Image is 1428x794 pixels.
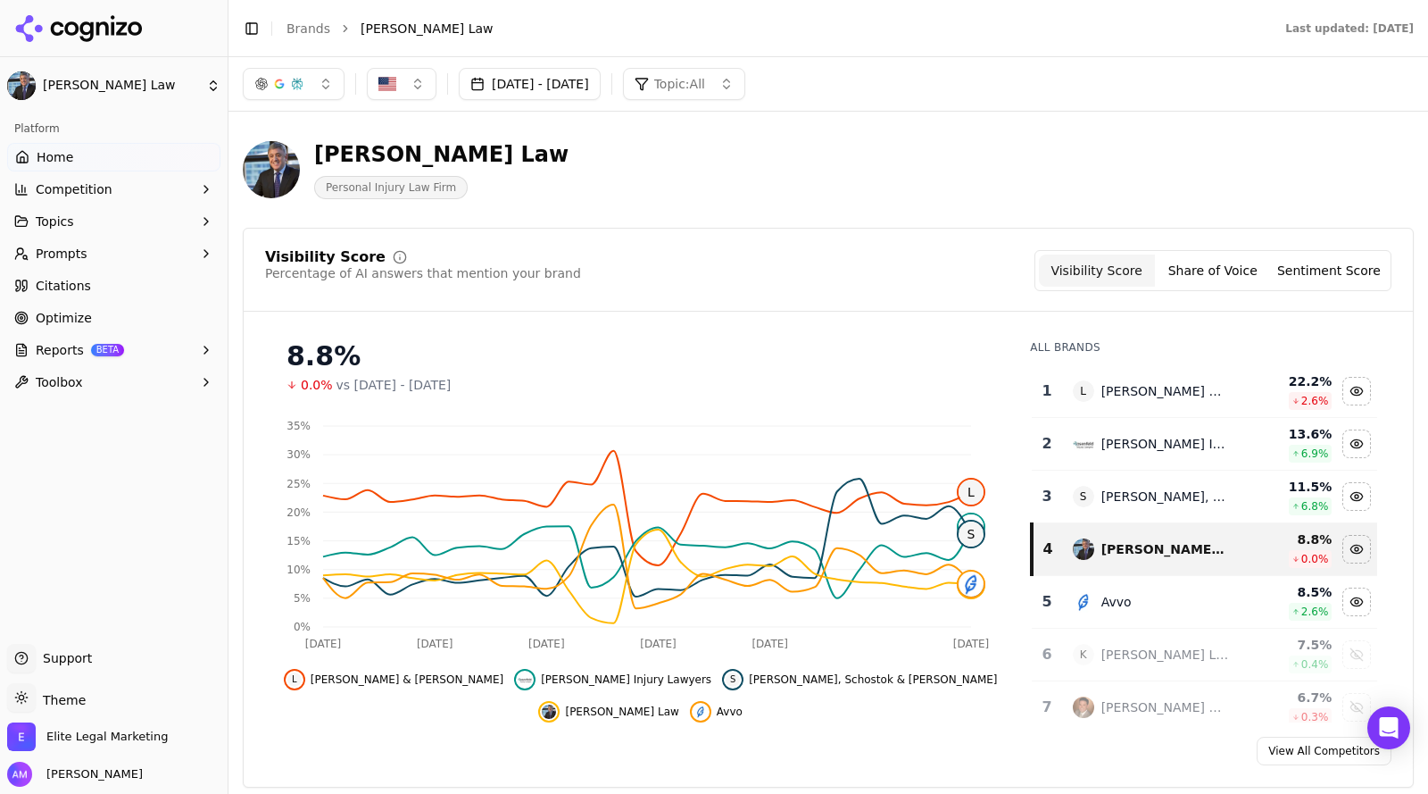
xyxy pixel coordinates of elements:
[378,75,396,93] img: United States
[36,693,86,707] span: Theme
[518,673,532,687] img: rosenfeld injury lawyers
[284,669,503,690] button: Hide levin & perconti data
[314,140,569,169] div: [PERSON_NAME] Law
[538,701,678,723] button: Hide malman law data
[294,592,311,605] tspan: 5%
[690,701,743,723] button: Hide avvo data
[459,68,601,100] button: [DATE] - [DATE]
[1301,605,1329,619] span: 2.6 %
[287,673,302,687] span: L
[1155,255,1271,287] button: Share of Voice
[7,114,220,143] div: Platform
[265,264,581,282] div: Percentage of AI answers that mention your brand
[1073,591,1094,613] img: avvo
[91,344,124,356] span: BETA
[1101,698,1230,716] div: [PERSON_NAME] & Associates
[417,638,453,650] tspan: [DATE]
[286,506,311,519] tspan: 20%
[959,572,984,597] img: avvo
[1039,380,1054,402] div: 1
[751,638,788,650] tspan: [DATE]
[36,341,84,359] span: Reports
[7,723,36,751] img: Elite Legal Marketing
[1301,394,1329,408] span: 2.6 %
[1285,21,1414,36] div: Last updated: [DATE]
[286,20,1249,38] nav: breadcrumb
[1342,640,1371,669] button: Show kreisman law offices data
[336,376,452,394] span: vs [DATE] - [DATE]
[311,673,503,687] span: [PERSON_NAME] & [PERSON_NAME]
[1032,523,1377,576] tr: 4malman law[PERSON_NAME] Law8.8%0.0%Hide malman law data
[1244,689,1333,706] div: 6.7 %
[1039,697,1054,718] div: 7
[7,304,220,332] a: Optimize
[36,309,92,327] span: Optimize
[39,766,143,782] span: [PERSON_NAME]
[959,514,984,539] img: rosenfeld injury lawyers
[542,705,556,719] img: malman law
[1301,499,1329,514] span: 6.8 %
[722,669,997,690] button: Hide salvi, schostok & pritchard data
[286,340,994,372] div: 8.8%
[7,762,32,787] img: Alex Morris
[1342,693,1371,722] button: Show john j. malm & associates data
[1032,365,1377,418] tr: 1L[PERSON_NAME] & [PERSON_NAME]22.2%2.6%Hide levin & perconti data
[301,376,333,394] span: 0.0%
[1244,531,1333,548] div: 8.8 %
[305,638,342,650] tspan: [DATE]
[959,480,984,505] span: L
[286,420,311,432] tspan: 35%
[1032,471,1377,523] tr: 3S[PERSON_NAME], Schostok & [PERSON_NAME]11.5%6.8%Hide salvi, schostok & pritchard data
[36,180,112,198] span: Competition
[693,705,708,719] img: avvo
[7,207,220,236] button: Topics
[286,448,311,461] tspan: 30%
[7,239,220,268] button: Prompts
[514,669,711,690] button: Hide rosenfeld injury lawyers data
[1032,576,1377,629] tr: 5avvoAvvo8.5%2.6%Hide avvo data
[640,638,677,650] tspan: [DATE]
[36,213,74,230] span: Topics
[1301,657,1329,672] span: 0.4 %
[286,564,311,576] tspan: 10%
[1073,433,1094,455] img: rosenfeld injury lawyers
[1101,382,1230,400] div: [PERSON_NAME] & [PERSON_NAME]
[1073,539,1094,560] img: malman law
[1367,706,1410,749] div: Open Intercom Messenger
[654,75,705,93] span: Topic: All
[541,673,711,687] span: [PERSON_NAME] Injury Lawyers
[1039,255,1155,287] button: Visibility Score
[1073,380,1094,402] span: L
[528,638,565,650] tspan: [DATE]
[1041,539,1054,560] div: 4
[7,336,220,364] button: ReportsBETA
[1244,583,1333,601] div: 8.5 %
[1101,488,1230,506] div: [PERSON_NAME], Schostok & [PERSON_NAME]
[7,723,168,751] button: Open organization switcher
[1271,255,1387,287] button: Sentiment Score
[1073,697,1094,718] img: john j. malm & associates
[1301,552,1329,566] span: 0.0 %
[1101,435,1230,453] div: [PERSON_NAME] Injury Lawyers
[1032,418,1377,471] tr: 2rosenfeld injury lawyers[PERSON_NAME] Injury Lawyers13.6%6.9%Hide rosenfeld injury lawyers data
[294,621,311,633] tspan: 0%
[1101,540,1230,558] div: [PERSON_NAME] Law
[1342,430,1371,458] button: Hide rosenfeld injury lawyers data
[7,71,36,100] img: Malman Law
[1039,486,1054,507] div: 3
[7,272,220,300] a: Citations
[286,535,311,547] tspan: 15%
[7,175,220,204] button: Competition
[36,277,91,295] span: Citations
[1101,593,1132,611] div: Avvo
[565,705,678,719] span: [PERSON_NAME] Law
[1244,478,1333,496] div: 11.5 %
[37,148,73,166] span: Home
[1073,486,1094,507] span: S
[1301,447,1329,461] span: 6.9 %
[7,143,220,171] a: Home
[1301,710,1329,724] span: 0.3 %
[43,78,199,94] span: [PERSON_NAME] Law
[7,368,220,397] button: Toolbox
[1342,377,1371,405] button: Hide levin & perconti data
